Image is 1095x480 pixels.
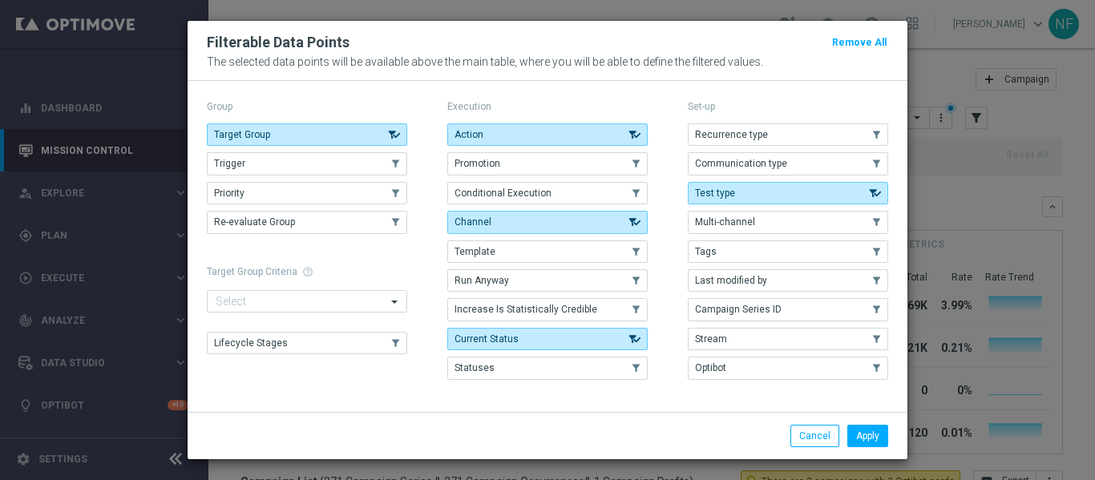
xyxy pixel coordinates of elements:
[790,425,839,447] button: Cancel
[847,425,888,447] button: Apply
[688,328,888,350] button: Stream
[695,216,755,228] span: Multi-channel
[207,182,407,204] button: Priority
[688,269,888,292] button: Last modified by
[207,266,407,277] h1: Target Group Criteria
[688,100,888,113] p: Set-up
[447,182,648,204] button: Conditional Execution
[447,240,648,263] button: Template
[302,266,313,277] span: help_outline
[447,328,648,350] button: Current Status
[695,246,717,257] span: Tags
[214,158,245,169] span: Trigger
[207,332,407,354] button: Lifecycle Stages
[695,304,782,315] span: Campaign Series ID
[455,129,483,140] span: Action
[207,152,407,175] button: Trigger
[207,100,407,113] p: Group
[207,55,888,68] p: The selected data points will be available above the main table, where you will be able to define...
[695,188,735,199] span: Test type
[688,211,888,233] button: Multi-channel
[447,298,648,321] button: Increase Is Statistically Credible
[214,216,295,228] span: Re-evaluate Group
[447,269,648,292] button: Run Anyway
[455,362,495,373] span: Statuses
[688,182,888,204] button: Test type
[688,357,888,379] button: Optibot
[455,188,552,199] span: Conditional Execution
[695,333,727,345] span: Stream
[455,216,491,228] span: Channel
[455,158,500,169] span: Promotion
[447,100,648,113] p: Execution
[455,304,597,315] span: Increase Is Statistically Credible
[214,129,270,140] span: Target Group
[688,152,888,175] button: Communication type
[455,333,519,345] span: Current Status
[214,337,288,349] span: Lifecycle Stages
[214,188,244,199] span: Priority
[695,158,787,169] span: Communication type
[207,211,407,233] button: Re-evaluate Group
[695,129,768,140] span: Recurrence type
[695,362,726,373] span: Optibot
[455,275,509,286] span: Run Anyway
[455,246,495,257] span: Template
[207,33,350,52] h2: Filterable Data Points
[447,211,648,233] button: Channel
[695,275,767,286] span: Last modified by
[207,123,407,146] button: Target Group
[830,34,888,51] button: Remove All
[447,152,648,175] button: Promotion
[447,357,648,379] button: Statuses
[688,240,888,263] button: Tags
[447,123,648,146] button: Action
[688,123,888,146] button: Recurrence type
[688,298,888,321] button: Campaign Series ID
